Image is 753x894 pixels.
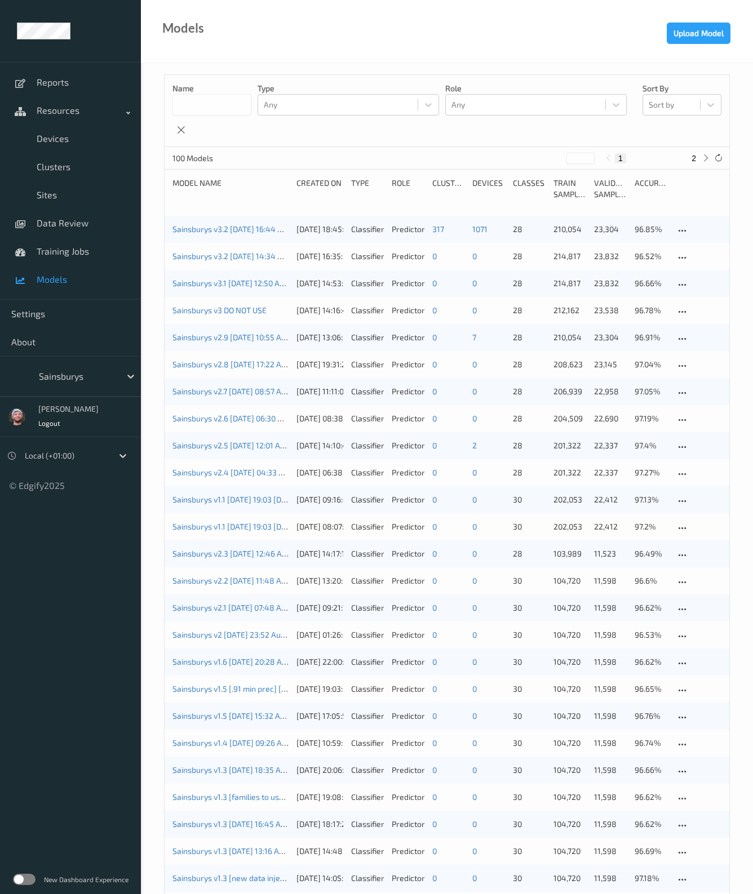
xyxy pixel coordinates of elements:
[472,522,477,531] a: 0
[392,177,424,200] div: Role
[432,278,437,288] a: 0
[513,332,546,343] p: 28
[172,177,289,200] div: Model Name
[635,575,667,586] p: 96.6%
[594,332,627,343] p: 23,304
[472,386,477,396] a: 0
[513,629,546,641] p: 30
[392,440,424,451] div: Predictor
[667,23,730,44] button: Upload Model
[392,386,424,397] div: Predictor
[553,602,586,613] p: 104,720
[553,819,586,830] p: 104,720
[351,467,384,478] div: Classifier
[594,251,627,262] p: 23,832
[172,278,311,288] a: Sainsburys v3.1 [DATE] 12:50 Auto Save
[172,83,251,94] p: Name
[351,791,384,803] div: Classifier
[351,710,384,722] div: Classifier
[392,359,424,370] div: Predictor
[351,629,384,641] div: Classifier
[392,710,424,722] div: Predictor
[172,711,311,720] a: Sainsburys v1.5 [DATE] 15:32 Auto Save
[351,494,384,505] div: Classifier
[392,602,424,613] div: Predictor
[172,468,315,477] a: Sainsburys v2.4 [DATE] 04:33 Auto Save
[296,629,343,641] div: [DATE] 01:26:40
[296,413,343,424] div: [DATE] 08:38:10
[594,177,627,200] div: Validation Samples
[553,413,586,424] p: 204,509
[296,846,343,857] div: [DATE] 14:48:23
[472,684,477,693] a: 0
[432,413,437,423] a: 0
[635,548,667,559] p: 96.49%
[392,224,424,235] div: Predictor
[296,764,343,776] div: [DATE] 20:06:06
[296,332,343,343] div: [DATE] 13:06:26
[392,305,424,316] div: Predictor
[392,764,424,776] div: Predictor
[635,413,667,424] p: 97.19%
[513,224,546,235] p: 28
[635,737,667,749] p: 96.74%
[513,737,546,749] p: 30
[432,522,437,531] a: 0
[351,177,384,200] div: Type
[472,495,477,504] a: 0
[553,251,586,262] p: 214,817
[432,549,437,558] a: 0
[351,602,384,613] div: Classifier
[351,764,384,776] div: Classifier
[513,791,546,803] p: 30
[472,819,477,829] a: 0
[472,549,477,558] a: 0
[635,332,667,343] p: 96.91%
[392,791,424,803] div: Predictor
[392,683,424,695] div: Predictor
[553,305,586,316] p: 212,162
[432,386,437,396] a: 0
[172,684,360,693] a: Sainsburys v1.5 [.91 min prec] [DATE] 17:29 Auto Save
[472,603,477,612] a: 0
[594,467,627,478] p: 22,337
[351,575,384,586] div: Classifier
[472,177,505,200] div: devices
[594,846,627,857] p: 11,598
[172,359,312,369] a: Sainsburys v2.8 [DATE] 17:22 Auto Save
[432,846,437,856] a: 0
[553,224,586,235] p: 210,054
[472,765,477,775] a: 0
[472,792,477,802] a: 0
[594,873,627,884] p: 11,598
[513,359,546,370] p: 28
[513,413,546,424] p: 28
[392,548,424,559] div: Predictor
[472,224,488,234] a: 1071
[615,153,626,163] button: 1
[553,359,586,370] p: 208,623
[635,602,667,613] p: 96.62%
[296,278,343,289] div: [DATE] 14:53:32
[392,251,424,262] div: Predictor
[432,819,437,829] a: 0
[688,153,699,163] button: 2
[513,710,546,722] p: 30
[351,548,384,559] div: Classifier
[172,305,267,315] a: Sainsburys v3 DO NOT USE
[172,630,307,639] a: Sainsburys v2 [DATE] 23:52 Auto Save
[635,278,667,289] p: 96.66%
[513,819,546,830] p: 30
[172,522,357,531] a: Sainsburys v1.1 [DATE] 19:03 [DATE] 06:49 Auto Save
[296,224,343,235] div: [DATE] 18:45:41
[553,791,586,803] p: 104,720
[635,224,667,235] p: 96.85%
[351,386,384,397] div: Classifier
[553,873,586,884] p: 104,720
[513,440,546,451] p: 28
[553,467,586,478] p: 201,322
[432,251,437,261] a: 0
[296,359,343,370] div: [DATE] 19:31:23
[432,792,437,802] a: 0
[472,359,477,369] a: 0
